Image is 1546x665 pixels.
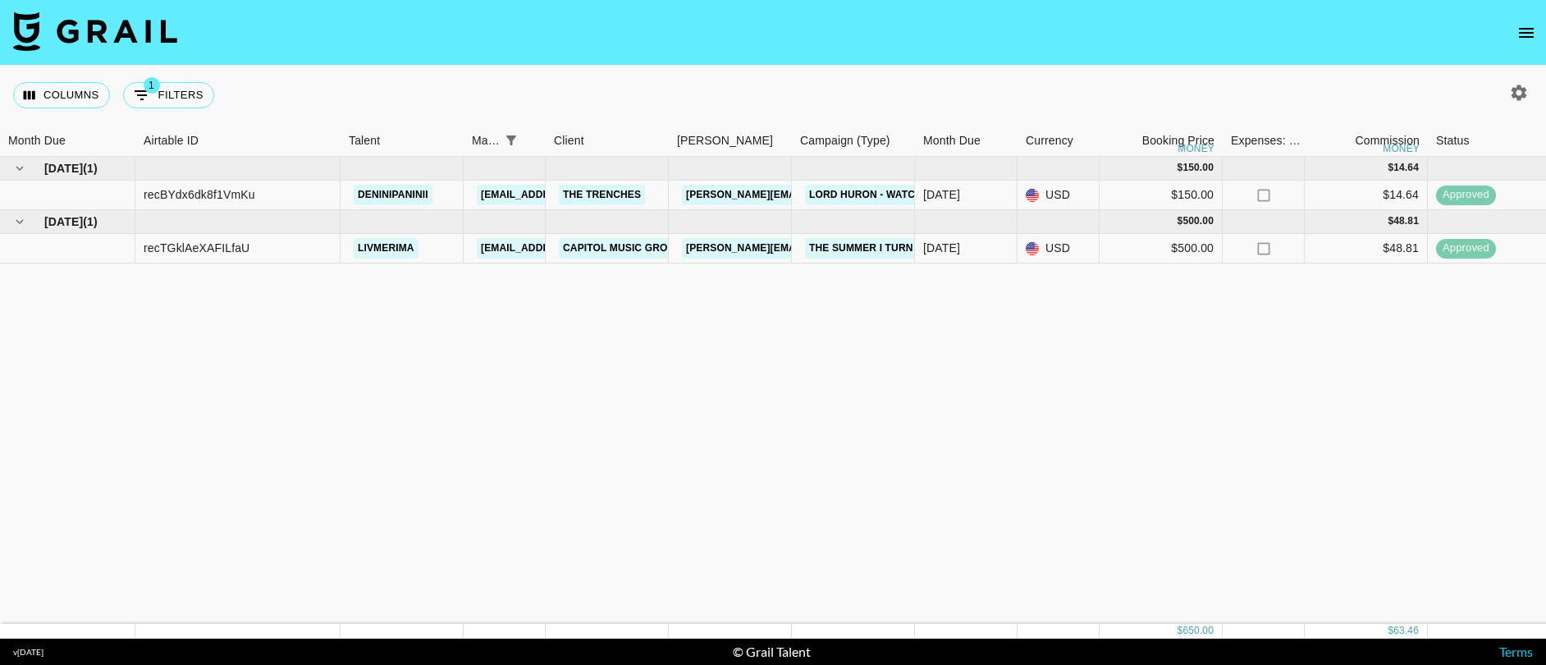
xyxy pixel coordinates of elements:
[1142,125,1214,157] div: Booking Price
[83,213,98,230] span: ( 1 )
[354,238,419,259] a: livmerima
[500,129,523,152] div: 1 active filter
[733,644,811,660] div: © Grail Talent
[1182,214,1214,228] div: 500.00
[800,125,890,157] div: Campaign (Type)
[682,185,949,205] a: [PERSON_NAME][EMAIL_ADDRESS][DOMAIN_NAME]
[677,125,773,157] div: [PERSON_NAME]
[1393,161,1419,175] div: 14.64
[805,238,1192,259] a: The Summer I Turn Pretty - [PERSON_NAME] + Who's your Boyfriend
[1018,181,1100,210] div: USD
[915,125,1018,157] div: Month Due
[1388,624,1393,638] div: $
[477,185,744,205] a: [EMAIL_ADDRESS][PERSON_NAME][DOMAIN_NAME]
[8,157,31,180] button: hide children
[349,125,380,157] div: Talent
[1018,234,1100,264] div: USD
[523,129,546,152] button: Sort
[144,240,249,256] div: recTGklAeXAFILfaU
[554,125,584,157] div: Client
[1436,125,1470,157] div: Status
[144,77,160,94] span: 1
[123,82,214,108] button: Show filters
[13,82,110,108] button: Select columns
[1100,181,1223,210] div: $150.00
[1388,214,1393,228] div: $
[354,185,432,205] a: deninipaninii
[1305,234,1428,264] div: $48.81
[13,647,43,658] div: v [DATE]
[135,125,341,157] div: Airtable ID
[1231,125,1301,157] div: Expenses: Remove Commission?
[1436,187,1496,203] span: approved
[1178,144,1214,154] div: money
[1178,214,1183,228] div: $
[477,238,744,259] a: [EMAIL_ADDRESS][PERSON_NAME][DOMAIN_NAME]
[44,213,83,230] span: [DATE]
[13,11,177,51] img: Grail Talent
[8,210,31,233] button: hide children
[1018,125,1100,157] div: Currency
[669,125,792,157] div: Booker
[1182,624,1214,638] div: 650.00
[1100,234,1223,264] div: $500.00
[1436,241,1496,256] span: approved
[1393,214,1419,228] div: 48.81
[472,125,500,157] div: Manager
[792,125,915,157] div: Campaign (Type)
[341,125,464,157] div: Talent
[559,238,685,259] a: Capitol Music Group
[682,238,949,259] a: [PERSON_NAME][EMAIL_ADDRESS][DOMAIN_NAME]
[559,185,645,205] a: The Trenches
[1383,144,1420,154] div: money
[923,125,981,157] div: Month Due
[805,185,963,205] a: Lord Huron - Watch Me Go
[1223,125,1305,157] div: Expenses: Remove Commission?
[1182,161,1214,175] div: 150.00
[144,186,255,203] div: recBYdx6dk8f1VmKu
[923,240,960,256] div: Aug '25
[44,160,83,177] span: [DATE]
[8,125,66,157] div: Month Due
[923,186,960,203] div: Jul '25
[1393,624,1419,638] div: 63.46
[1355,125,1420,157] div: Commission
[1499,644,1533,659] a: Terms
[464,125,546,157] div: Manager
[144,125,199,157] div: Airtable ID
[546,125,669,157] div: Client
[500,129,523,152] button: Show filters
[1510,16,1543,49] button: open drawer
[1388,161,1393,175] div: $
[1178,161,1183,175] div: $
[1026,125,1073,157] div: Currency
[1178,624,1183,638] div: $
[1305,181,1428,210] div: $14.64
[83,160,98,177] span: ( 1 )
